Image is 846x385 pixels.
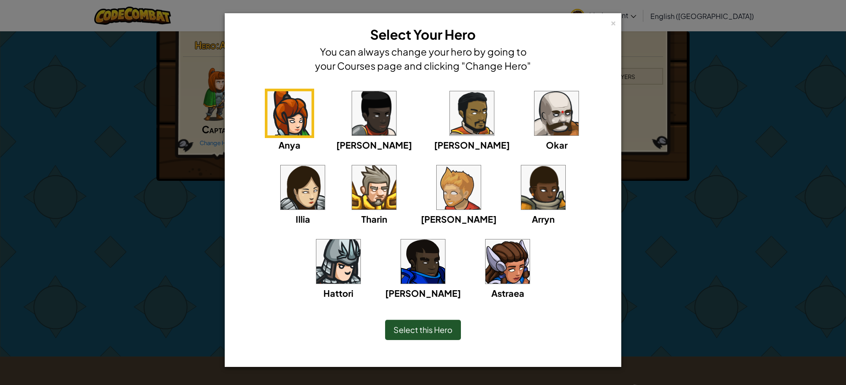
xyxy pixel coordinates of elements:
[281,165,325,209] img: portrait.png
[610,17,616,26] div: ×
[401,239,445,284] img: portrait.png
[437,165,481,209] img: portrait.png
[486,239,530,284] img: portrait.png
[296,213,310,224] span: Illia
[313,45,533,73] h4: You can always change your hero by going to your Courses page and clicking "Change Hero"
[267,91,312,135] img: portrait.png
[534,91,579,135] img: portrait.png
[450,91,494,135] img: portrait.png
[361,213,387,224] span: Tharin
[421,213,497,224] span: [PERSON_NAME]
[385,288,461,299] span: [PERSON_NAME]
[532,213,555,224] span: Arryn
[393,325,453,335] span: Select this Hero
[278,139,301,150] span: Anya
[323,288,353,299] span: Hattori
[352,91,396,135] img: portrait.png
[352,165,396,209] img: portrait.png
[546,139,568,150] span: Okar
[336,139,412,150] span: [PERSON_NAME]
[521,165,565,209] img: portrait.png
[316,239,360,284] img: portrait.png
[313,25,533,45] h3: Select Your Hero
[434,139,510,150] span: [PERSON_NAME]
[491,288,524,299] span: Astraea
